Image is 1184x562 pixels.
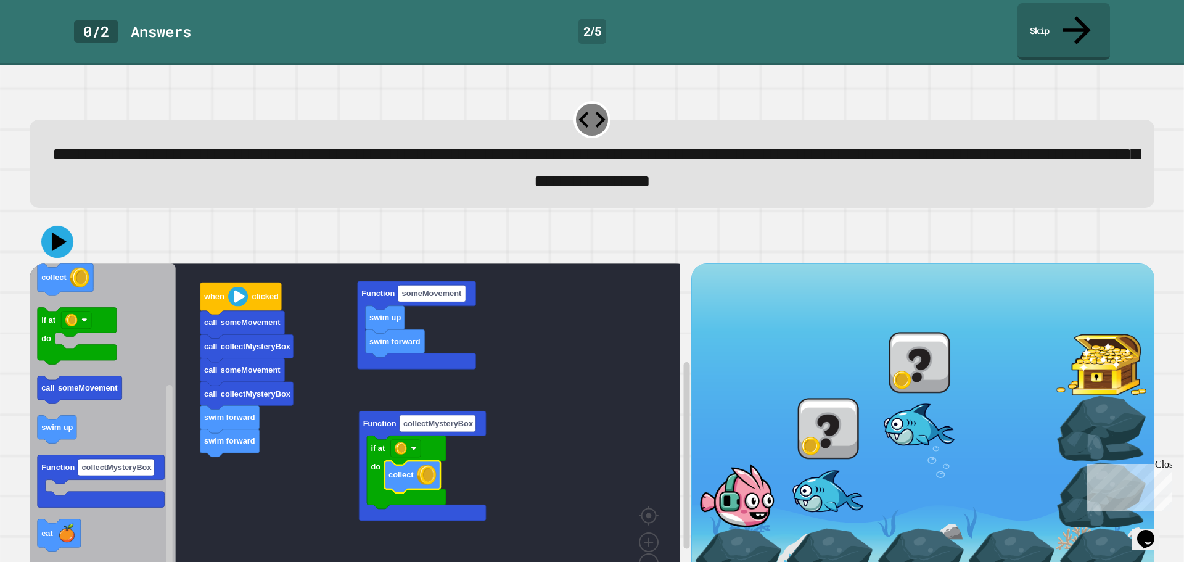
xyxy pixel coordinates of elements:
text: collect [388,470,414,479]
iframe: chat widget [1082,459,1172,511]
text: collectMysteryBox [221,389,291,398]
text: swim up [41,423,73,432]
text: when [203,292,224,301]
text: collectMysteryBox [221,341,291,350]
text: someMovement [58,383,118,392]
text: swim forward [204,413,255,422]
text: collectMysteryBox [81,463,152,472]
text: eat [41,528,53,537]
text: call [204,318,217,327]
text: if at [41,315,55,324]
div: 0 / 2 [74,20,118,43]
text: do [41,334,51,343]
text: Function [363,418,397,428]
text: call [204,389,217,398]
text: swim forward [204,436,255,445]
text: swim forward [369,336,421,345]
text: Function [361,289,395,298]
text: Function [41,463,75,472]
iframe: chat widget [1132,513,1172,550]
text: call [41,383,54,392]
text: call [204,341,217,350]
text: call [204,365,217,374]
text: if at [371,444,385,453]
div: Chat with us now!Close [5,5,85,78]
text: someMovement [221,318,281,327]
text: do [371,462,380,471]
div: Answer s [131,20,191,43]
text: someMovement [402,289,462,298]
text: clicked [252,292,278,301]
text: collectMysteryBox [403,418,474,428]
text: someMovement [221,365,281,374]
text: collect [41,273,67,282]
div: 2 / 5 [578,19,606,44]
text: swim up [369,313,401,322]
a: Skip [1017,3,1110,60]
